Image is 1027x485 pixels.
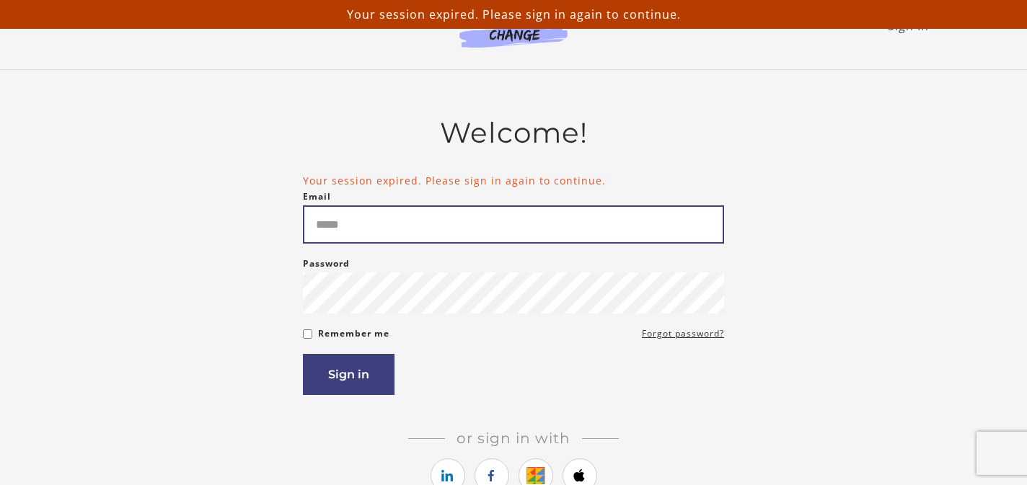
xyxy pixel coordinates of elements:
[303,116,724,150] h2: Welcome!
[303,173,724,188] li: Your session expired. Please sign in again to continue.
[303,255,350,272] label: Password
[6,6,1021,23] p: Your session expired. Please sign in again to continue.
[445,430,582,447] span: Or sign in with
[444,14,583,48] img: Agents of Change Logo
[303,354,395,395] button: Sign in
[318,325,389,342] label: Remember me
[303,188,331,205] label: Email
[642,325,724,342] a: Forgot password?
